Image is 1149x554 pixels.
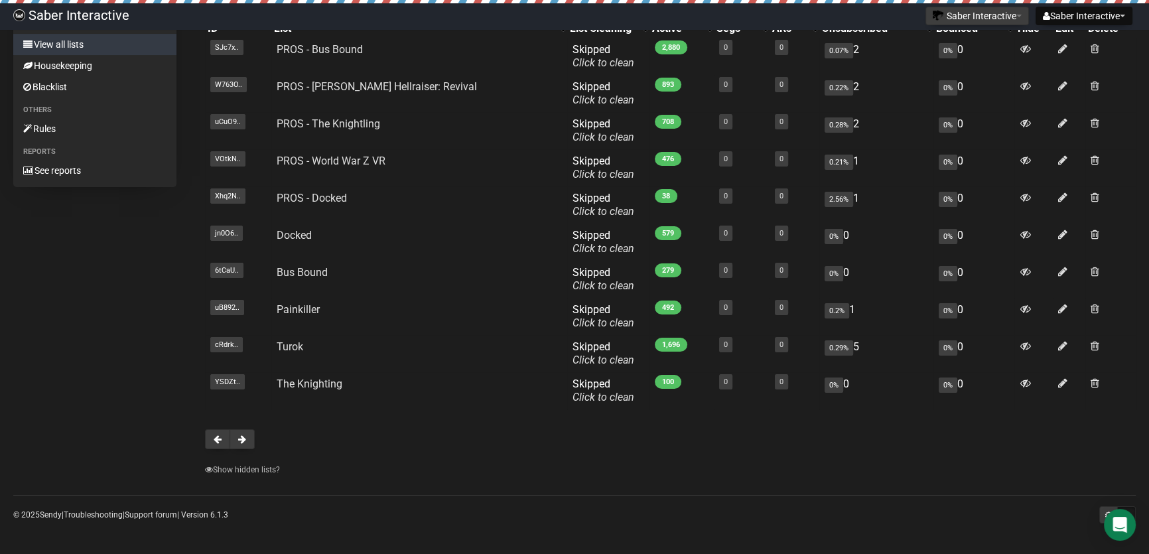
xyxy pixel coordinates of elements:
a: 0 [779,80,783,89]
span: YSDZt.. [210,374,245,389]
td: 0 [933,335,1014,372]
a: Sendy [40,510,62,519]
a: 0 [724,229,728,238]
a: 0 [724,43,728,52]
a: View all lists [13,34,176,55]
span: Skipped [573,192,634,218]
a: PROS - Docked [277,192,347,204]
span: 100 [655,375,681,389]
td: 5 [819,335,934,372]
a: PROS - The Knightling [277,117,380,130]
button: Saber Interactive [1036,7,1132,25]
span: Skipped [573,155,634,180]
li: Reports [13,144,176,160]
a: PROS - [PERSON_NAME] Hellraiser: Revival [277,80,477,93]
a: See reports [13,160,176,181]
a: 0 [779,155,783,163]
td: 0 [933,224,1014,261]
span: 0% [825,266,843,281]
span: 6tCaU.. [210,263,243,278]
span: SJc7x.. [210,40,243,55]
span: 0% [939,43,957,58]
a: 0 [724,80,728,89]
span: Xhq2N.. [210,188,245,204]
td: 0 [933,112,1014,149]
img: ec1bccd4d48495f5e7d53d9a520ba7e5 [13,9,25,21]
a: Click to clean [573,242,634,255]
a: PROS - World War Z VR [277,155,385,167]
a: Click to clean [573,316,634,329]
span: 0% [939,155,957,170]
td: 2 [819,38,934,75]
span: 0.22% [825,80,853,96]
a: 0 [779,303,783,312]
a: Docked [277,229,312,242]
span: 2,880 [655,40,687,54]
a: Click to clean [573,391,634,403]
span: 279 [655,263,681,277]
span: 0% [939,80,957,96]
span: Skipped [573,340,634,366]
td: 0 [933,186,1014,224]
td: 0 [819,372,934,409]
span: 0% [939,117,957,133]
span: 0.29% [825,340,853,356]
p: © 2025 | | | Version 6.1.3 [13,508,228,522]
span: 0% [825,229,843,244]
button: Saber Interactive [925,7,1029,25]
span: uCuO9.. [210,114,245,129]
a: Rules [13,118,176,139]
td: 2 [819,75,934,112]
span: 2.56% [825,192,853,207]
td: 1 [819,298,934,335]
a: Show hidden lists? [205,465,280,474]
a: 0 [724,192,728,200]
span: 476 [655,152,681,166]
span: 579 [655,226,681,240]
span: VOtkN.. [210,151,245,167]
span: 0% [939,340,957,356]
a: Click to clean [573,354,634,366]
a: 0 [724,117,728,126]
span: 0% [939,378,957,393]
a: Click to clean [573,279,634,292]
a: Housekeeping [13,55,176,76]
a: Click to clean [573,205,634,218]
a: 0 [724,266,728,275]
span: 0.07% [825,43,853,58]
td: 0 [819,224,934,261]
span: uB892.. [210,300,244,315]
a: Click to clean [573,94,634,106]
td: 0 [819,261,934,298]
span: 0% [939,266,957,281]
td: 0 [933,75,1014,112]
span: jn0O6.. [210,226,243,241]
td: 0 [933,38,1014,75]
span: 893 [655,78,681,92]
span: W763O.. [210,77,247,92]
td: 0 [933,149,1014,186]
span: 0% [939,303,957,318]
a: 0 [724,155,728,163]
a: 0 [724,303,728,312]
img: 1.png [933,10,943,21]
span: 0% [939,229,957,244]
a: Blacklist [13,76,176,98]
span: Skipped [573,117,634,143]
a: Troubleshooting [64,510,123,519]
a: 0 [779,117,783,126]
span: Skipped [573,80,634,106]
a: 0 [779,340,783,349]
li: Others [13,102,176,118]
a: Click to clean [573,131,634,143]
td: 0 [933,298,1014,335]
a: Painkiller [277,303,320,316]
a: Turok [277,340,303,353]
td: 2 [819,112,934,149]
a: 0 [779,266,783,275]
span: 708 [655,115,681,129]
span: Skipped [573,378,634,403]
span: 1,696 [655,338,687,352]
span: Skipped [573,266,634,292]
a: PROS - Bus Bound [277,43,363,56]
